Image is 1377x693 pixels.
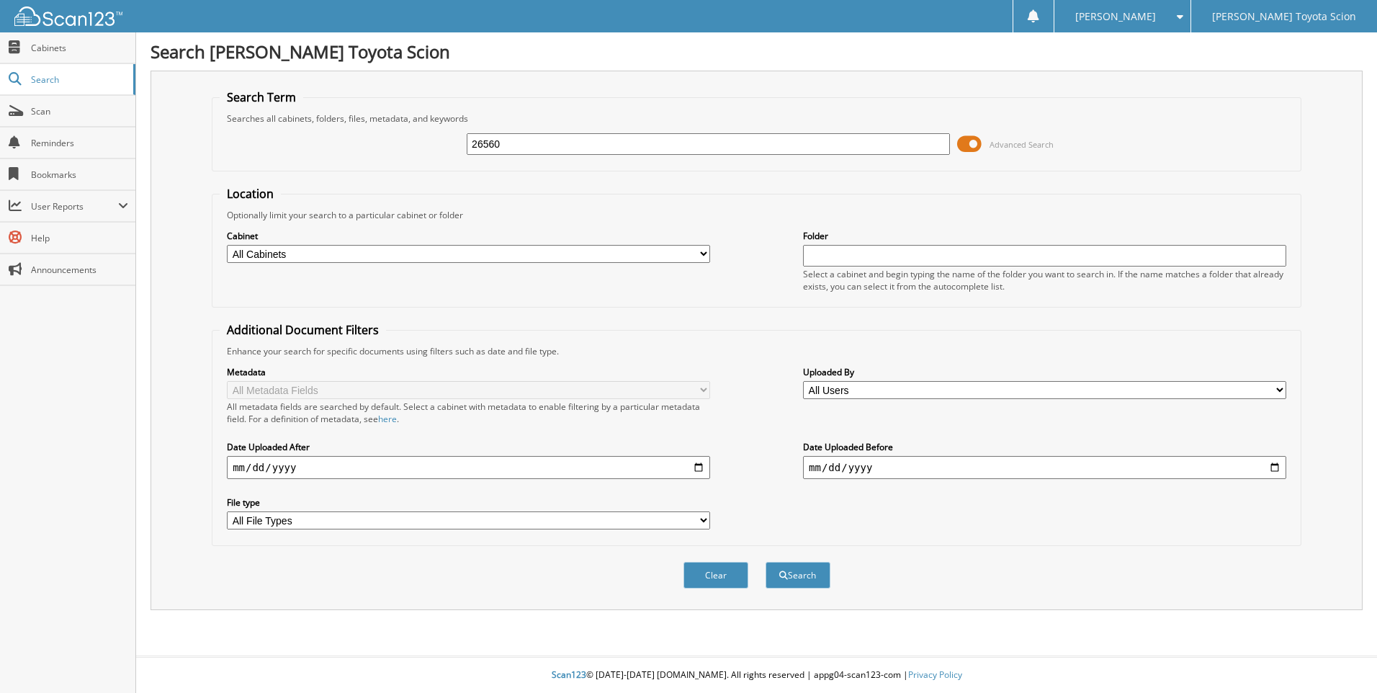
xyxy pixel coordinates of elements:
[378,413,397,425] a: here
[227,456,710,479] input: start
[990,139,1054,150] span: Advanced Search
[31,169,128,181] span: Bookmarks
[31,105,128,117] span: Scan
[803,366,1286,378] label: Uploaded By
[151,40,1363,63] h1: Search [PERSON_NAME] Toyota Scion
[227,441,710,453] label: Date Uploaded After
[14,6,122,26] img: scan123-logo-white.svg
[766,562,830,589] button: Search
[220,186,281,202] legend: Location
[136,658,1377,693] div: © [DATE]-[DATE] [DOMAIN_NAME]. All rights reserved | appg04-scan123-com |
[803,230,1286,242] label: Folder
[31,232,128,244] span: Help
[220,89,303,105] legend: Search Term
[227,496,710,509] label: File type
[31,137,128,149] span: Reminders
[227,401,710,425] div: All metadata fields are searched by default. Select a cabinet with metadata to enable filtering b...
[683,562,748,589] button: Clear
[227,230,710,242] label: Cabinet
[220,112,1293,125] div: Searches all cabinets, folders, files, metadata, and keywords
[803,268,1286,292] div: Select a cabinet and begin typing the name of the folder you want to search in. If the name match...
[31,264,128,276] span: Announcements
[220,345,1293,357] div: Enhance your search for specific documents using filters such as date and file type.
[31,42,128,54] span: Cabinets
[220,209,1293,221] div: Optionally limit your search to a particular cabinet or folder
[1305,624,1377,693] iframe: Chat Widget
[1075,12,1156,21] span: [PERSON_NAME]
[31,200,118,213] span: User Reports
[803,456,1286,479] input: end
[220,322,386,338] legend: Additional Document Filters
[31,73,126,86] span: Search
[1212,12,1356,21] span: [PERSON_NAME] Toyota Scion
[803,441,1286,453] label: Date Uploaded Before
[908,669,962,681] a: Privacy Policy
[552,669,586,681] span: Scan123
[227,366,710,378] label: Metadata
